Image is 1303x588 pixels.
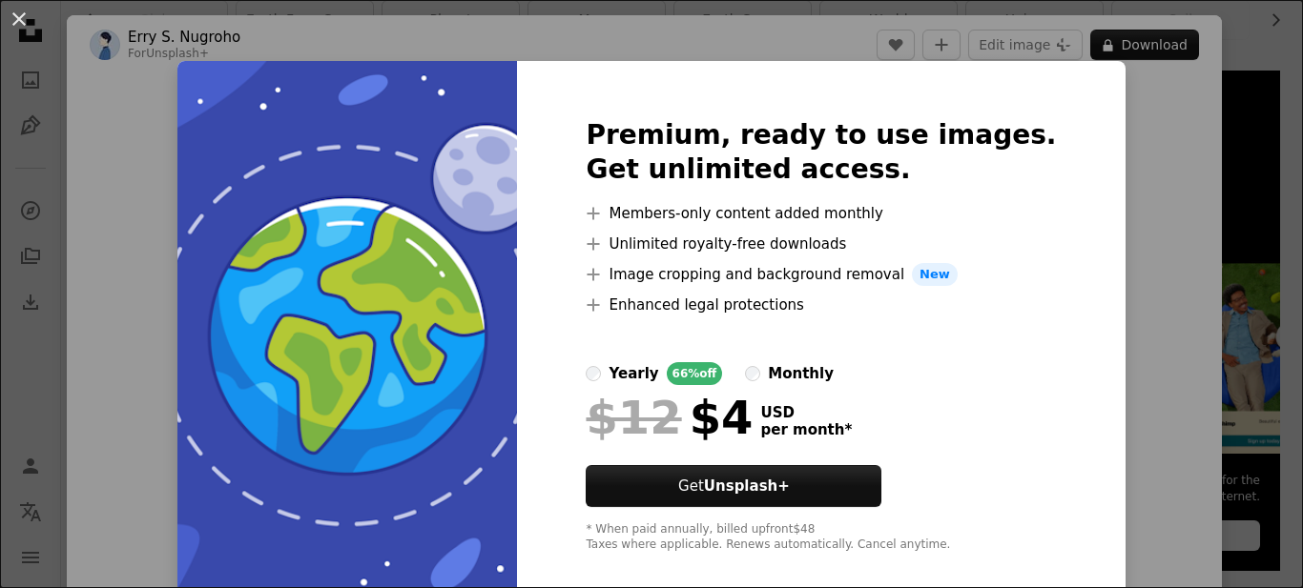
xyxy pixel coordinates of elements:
[768,362,834,385] div: monthly
[912,263,958,286] span: New
[586,393,681,442] span: $12
[760,404,852,421] span: USD
[586,118,1056,187] h2: Premium, ready to use images. Get unlimited access.
[760,421,852,438] span: per month *
[586,465,881,507] button: GetUnsplash+
[586,233,1056,255] li: Unlimited royalty-free downloads
[745,366,760,381] input: monthly
[586,366,601,381] input: yearly66%off
[586,522,1056,553] div: * When paid annually, billed upfront $48 Taxes where applicable. Renews automatically. Cancel any...
[667,362,723,385] div: 66% off
[586,202,1056,225] li: Members-only content added monthly
[586,263,1056,286] li: Image cropping and background removal
[586,393,753,442] div: $4
[586,294,1056,316] li: Enhanced legal protections
[704,477,790,495] strong: Unsplash+
[609,362,658,385] div: yearly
